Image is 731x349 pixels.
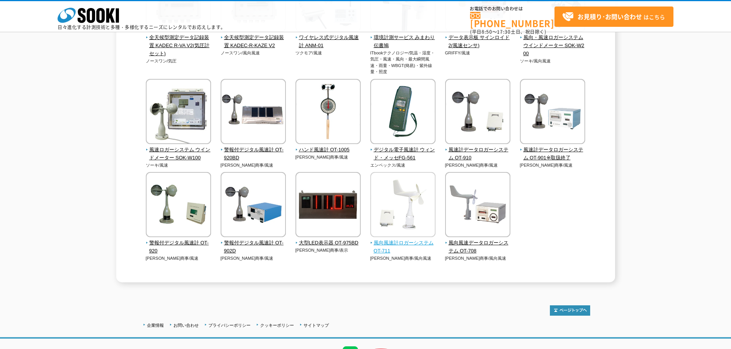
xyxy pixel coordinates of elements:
[550,305,590,316] img: トップページへ
[445,146,511,162] span: 風速計データロガーシステム OT-910
[58,25,226,29] p: 日々進化する計測技術と多種・多様化するニーズにレンタルでお応えします。
[295,139,361,154] a: ハンド風速計 OT-1005
[520,34,586,57] span: 風向・風速ロガーシステム ウインドメーター SOK-W200
[370,162,436,169] p: エンペックス/風速
[146,162,211,169] p: ソーキ/風速
[221,146,286,162] span: 警報付デジタル風速計 OT-920BD
[146,239,211,255] span: 警報付デジタル風速計 OT-920
[370,79,436,146] img: デジタル電子風速計 ウィンド・メッセFG-561
[470,12,554,28] a: [PHONE_NUMBER]
[370,34,436,50] span: 環境計測サービス みまわり伝書鳩
[370,50,436,75] p: ITbookテクノロジー/気温・湿度・気圧・風速・風向・最大瞬間風速・雨量・WBGT(簡易)・紫外線量・照度
[370,172,436,239] img: 風向風速計ロガーシステム OT-711
[370,26,436,49] a: 環境計測サービス みまわり伝書鳩
[295,232,361,247] a: 大型LED表示器 OT-975BD
[445,232,511,255] a: 風向風速データロガーシステム OT-708
[260,323,294,328] a: クッキーポリシー
[221,255,286,262] p: [PERSON_NAME]商事/風速
[146,58,211,64] p: ノースワン/気圧
[445,139,511,162] a: 風速計データロガーシステム OT-910
[578,12,642,21] strong: お見積り･お問い合わせ
[482,28,492,35] span: 8:50
[470,7,554,11] span: お電話でのお問い合わせは
[221,26,286,49] a: 全天候型測定データ記録装置 KADEC-R-KAZE V2
[370,239,436,255] span: 風向風速計ロガーシステム OT-711
[497,28,511,35] span: 17:30
[295,26,361,49] a: ワイヤレス式デジタル風速計 ANM-01
[520,26,586,57] a: 風向・風速ロガーシステム ウインドメーター SOK-W200
[295,146,361,154] span: ハンド風速計 OT-1005
[295,50,361,56] p: ツクモア/風速
[520,146,586,162] span: 風速計データロガーシステム OT-901※取扱終了
[445,255,511,262] p: [PERSON_NAME]商事/風向風速
[221,162,286,169] p: [PERSON_NAME]商事/風速
[554,7,673,27] a: お見積り･お問い合わせはこちら
[295,154,361,161] p: [PERSON_NAME]商事/風速
[221,232,286,255] a: 警報付デジタル風速計 OT-902D
[146,26,211,57] a: 全天候型測定データ記録装置 KADEC R-VA V2(気圧計セット)
[221,172,286,239] img: 警報付デジタル風速計 OT-902D
[146,79,211,146] img: 風速ロガーシステム ウインドメーター SOK-W100
[295,172,361,239] img: 大型LED表示器 OT-975BD
[304,323,329,328] a: サイトマップ
[295,79,361,146] img: ハンド風速計 OT-1005
[370,146,436,162] span: デジタル電子風速計 ウィンド・メッセFG-561
[520,58,586,64] p: ソーキ/風向風速
[221,34,286,50] span: 全天候型測定データ記録装置 KADEC-R-KAZE V2
[208,323,251,328] a: プライバシーポリシー
[520,79,585,146] img: 風速計データロガーシステム OT-901※取扱終了
[146,172,211,239] img: 警報付デジタル風速計 OT-920
[370,232,436,255] a: 風向風速計ロガーシステム OT-711
[221,50,286,56] p: ノースワン/風向風速
[295,247,361,254] p: [PERSON_NAME]商事/表示
[562,11,665,23] span: はこちら
[146,255,211,262] p: [PERSON_NAME]商事/風速
[146,34,211,57] span: 全天候型測定データ記録装置 KADEC R-VA V2(気圧計セット)
[295,34,361,50] span: ワイヤレス式デジタル風速計 ANM-01
[221,79,286,146] img: 警報付デジタル風速計 OT-920BD
[520,162,586,169] p: [PERSON_NAME]商事/風速
[221,239,286,255] span: 警報付デジタル風速計 OT-902D
[370,139,436,162] a: デジタル電子風速計 ウィンド・メッセFG-561
[295,239,361,247] span: 大型LED表示器 OT-975BD
[146,146,211,162] span: 風速ロガーシステム ウインドメーター SOK-W100
[146,139,211,162] a: 風速ロガーシステム ウインドメーター SOK-W100
[445,172,510,239] img: 風向風速データロガーシステム OT-708
[146,232,211,255] a: 警報付デジタル風速計 OT-920
[445,79,510,146] img: 風速計データロガーシステム OT-910
[445,50,511,56] p: GRIFFY/風速
[173,323,199,328] a: お問い合わせ
[445,239,511,255] span: 風向風速データロガーシステム OT-708
[520,139,586,162] a: 風速計データロガーシステム OT-901※取扱終了
[221,139,286,162] a: 警報付デジタル風速計 OT-920BD
[445,162,511,169] p: [PERSON_NAME]商事/風速
[370,255,436,262] p: [PERSON_NAME]商事/風向風速
[445,34,511,50] span: データ表示板 サインロイド2(風速センサ)
[445,26,511,49] a: データ表示板 サインロイド2(風速センサ)
[470,28,546,35] span: (平日 ～ 土日、祝日除く)
[147,323,164,328] a: 企業情報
